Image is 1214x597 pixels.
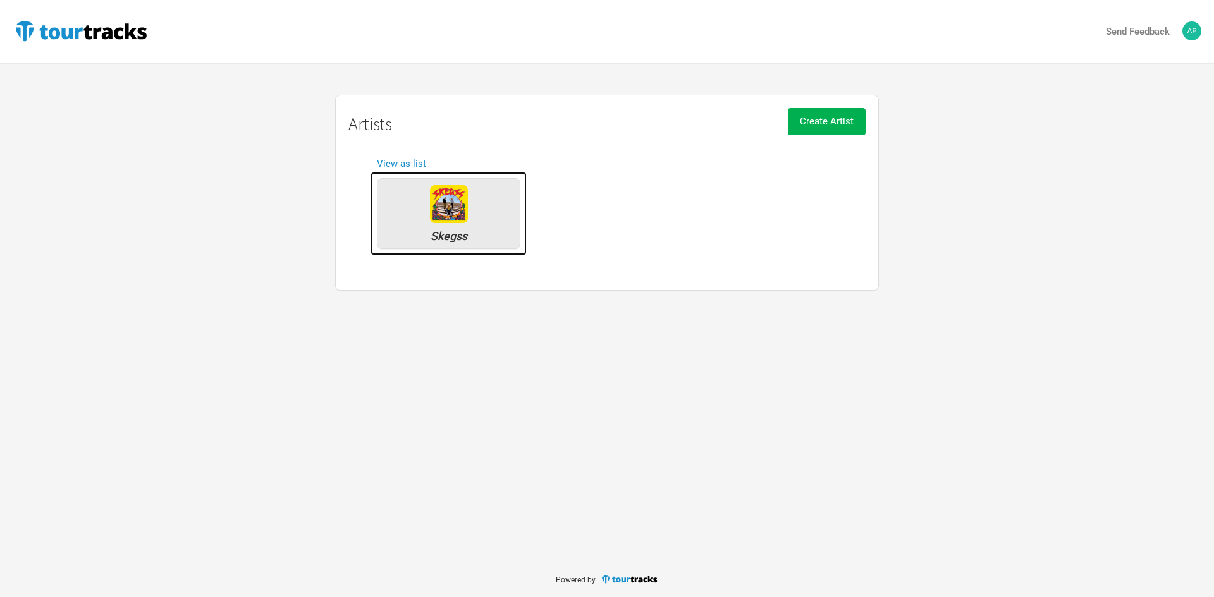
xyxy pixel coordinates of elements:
img: Alexander [1182,21,1201,40]
img: TourTracks [13,18,149,44]
div: Skegss [384,231,513,242]
span: Create Artist [800,116,854,127]
img: TourTracks [601,574,659,584]
a: Skegss [371,172,527,255]
img: 8909b579-dbe5-4499-aa28-03962cc12084-Skegss.jpg [430,185,468,223]
div: Skegss [430,185,468,223]
span: Powered by [556,576,596,584]
h1: Artists [348,114,866,134]
strong: Send Feedback [1106,26,1170,37]
a: View as list [377,158,426,169]
button: Create Artist [788,108,866,135]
